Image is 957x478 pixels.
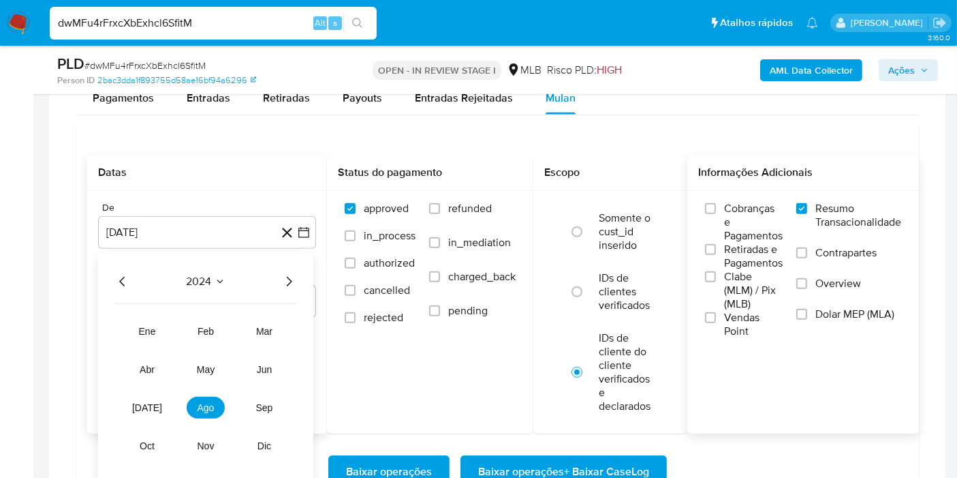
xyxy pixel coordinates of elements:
a: Sair [932,16,947,30]
span: 3.160.0 [928,32,950,43]
span: HIGH [597,62,622,78]
span: Ações [888,59,915,81]
b: Person ID [57,74,95,87]
button: search-icon [343,14,371,33]
input: Pesquise usuários ou casos... [50,14,377,32]
a: Notificações [806,17,818,29]
button: AML Data Collector [760,59,862,81]
button: Ações [879,59,938,81]
span: Atalhos rápidos [720,16,793,30]
p: leticia.merlin@mercadolivre.com [851,16,928,29]
a: 2bac3dda1f893755d58ae16bf94a6296 [97,74,256,87]
span: s [333,16,337,29]
b: PLD [57,53,84,74]
span: Risco PLD: [547,63,622,78]
p: OPEN - IN REVIEW STAGE I [373,61,501,80]
span: # dwMFu4rFrxcXbExhcl6SfitM [84,59,206,72]
b: AML Data Collector [770,59,853,81]
span: Alt [315,16,326,29]
div: MLB [507,63,542,78]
